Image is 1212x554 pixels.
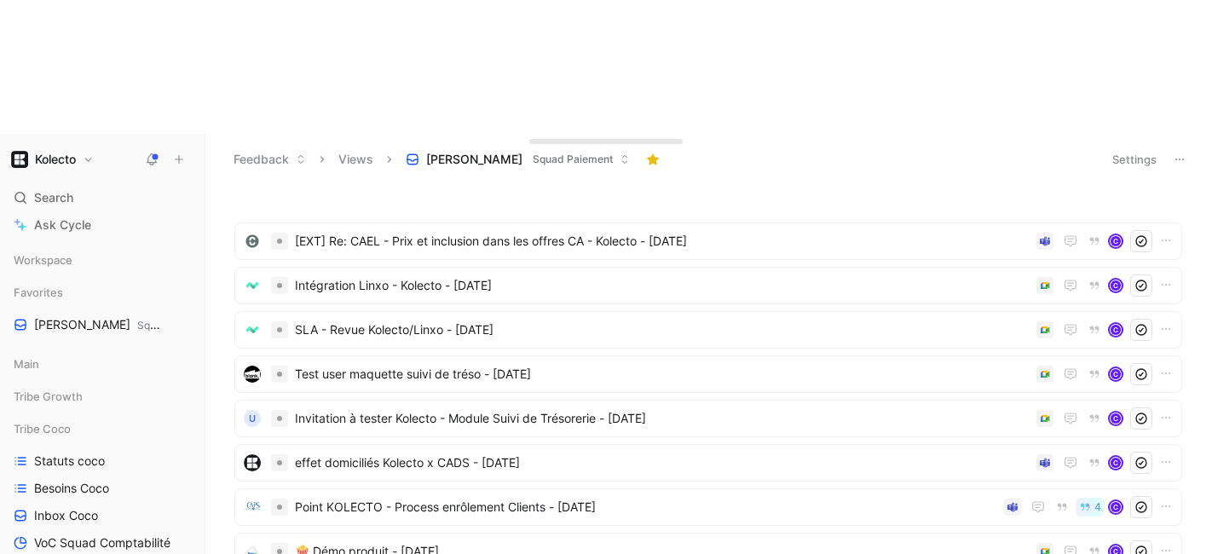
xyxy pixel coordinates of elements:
[1110,501,1122,513] div: C
[7,312,198,338] a: [PERSON_NAME]Squad Paiement
[244,321,261,338] img: logo
[34,215,91,235] span: Ask Cycle
[7,384,198,409] div: Tribe Growth
[35,152,76,167] h1: Kolecto
[234,488,1182,526] a: logoPoint KOLECTO - Process enrôlement Clients - [DATE]4C
[7,476,198,501] a: Besoins Coco
[295,231,1030,251] span: [EXT] Re: CAEL - Prix et inclusion dans les offres CA - Kolecto - [DATE]
[7,416,198,441] div: Tribe Coco
[34,507,98,524] span: Inbox Coco
[11,151,28,168] img: Kolecto
[34,316,164,334] span: [PERSON_NAME]
[234,444,1182,482] a: logoeffet domiciliés Kolecto x CADS - [DATE]C
[14,420,71,437] span: Tribe Coco
[295,320,1030,340] span: SLA - Revue Kolecto/Linxo - [DATE]
[34,453,105,470] span: Statuts coco
[398,147,638,172] button: [PERSON_NAME]Squad Paiement
[1110,457,1122,469] div: C
[34,534,170,551] span: VoC Squad Comptabilité
[7,280,198,305] div: Favorites
[234,222,1182,260] a: logo[EXT] Re: CAEL - Prix et inclusion dans les offres CA - Kolecto - [DATE]C
[14,251,72,268] span: Workspace
[14,284,63,301] span: Favorites
[7,247,198,273] div: Workspace
[533,151,613,168] span: Squad Paiement
[1105,147,1164,171] button: Settings
[14,388,83,405] span: Tribe Growth
[1076,498,1105,516] button: 4
[7,351,198,377] div: Main
[295,275,1030,296] span: Intégration Linxo - Kolecto - [DATE]
[244,499,261,516] img: logo
[1110,413,1122,424] div: C
[7,384,198,414] div: Tribe Growth
[234,400,1182,437] a: UInvitation à tester Kolecto - Module Suivi de Trésorerie - [DATE]C
[137,319,216,332] span: Squad Paiement
[244,454,261,471] img: logo
[34,480,109,497] span: Besoins Coco
[295,453,1030,473] span: effet domiciliés Kolecto x CADS - [DATE]
[244,233,261,250] img: logo
[426,151,522,168] span: [PERSON_NAME]
[1110,280,1122,291] div: C
[1110,368,1122,380] div: C
[7,351,198,382] div: Main
[7,503,198,528] a: Inbox Coco
[295,408,1030,429] span: Invitation à tester Kolecto - Module Suivi de Trésorerie - [DATE]
[295,497,997,517] span: Point KOLECTO - Process enrôlement Clients - [DATE]
[331,147,381,172] button: Views
[7,212,198,238] a: Ask Cycle
[1094,502,1101,512] span: 4
[7,185,198,211] div: Search
[1110,235,1122,247] div: C
[226,147,314,172] button: Feedback
[234,355,1182,393] a: logoTest user maquette suivi de tréso - [DATE]C
[244,410,261,427] div: U
[234,311,1182,349] a: logoSLA - Revue Kolecto/Linxo - [DATE]C
[244,366,261,383] img: logo
[14,355,39,372] span: Main
[7,147,98,171] button: KolectoKolecto
[34,188,73,208] span: Search
[244,277,261,294] img: logo
[7,448,198,474] a: Statuts coco
[234,267,1182,304] a: logoIntégration Linxo - Kolecto - [DATE]C
[1110,324,1122,336] div: C
[295,364,1030,384] span: Test user maquette suivi de tréso - [DATE]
